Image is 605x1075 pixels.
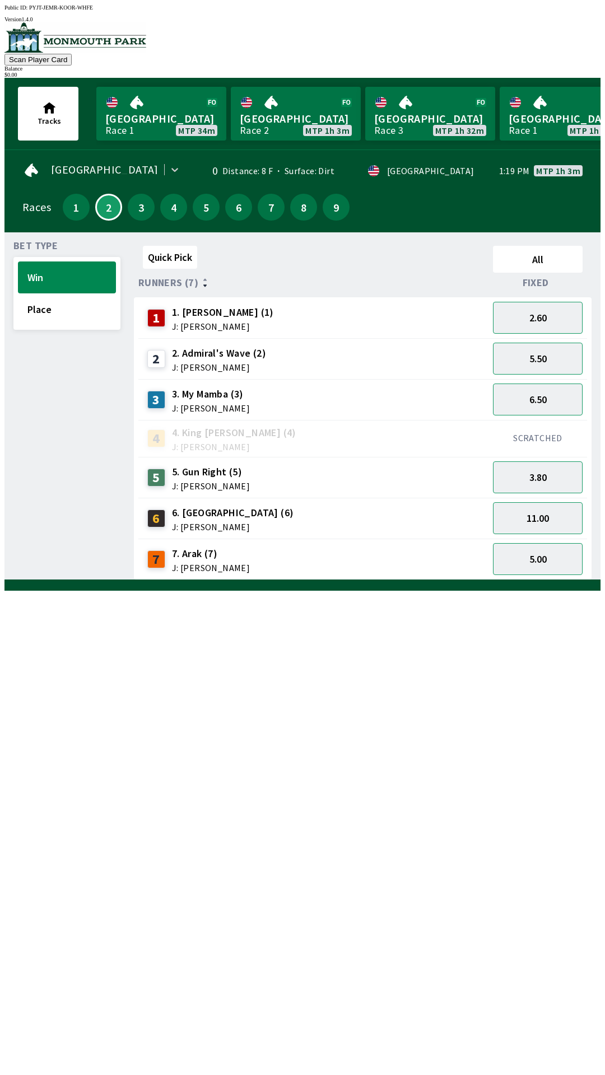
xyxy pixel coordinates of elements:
[38,116,61,126] span: Tracks
[4,22,146,53] img: venue logo
[178,126,215,135] span: MTP 34m
[172,426,296,440] span: 4. King [PERSON_NAME] (4)
[147,309,165,327] div: 1
[498,253,578,266] span: All
[4,72,601,78] div: $ 0.00
[493,246,583,273] button: All
[29,4,93,11] span: PYJT-JEMR-KOOR-WHFE
[105,126,134,135] div: Race 1
[493,432,583,443] div: SCRATCHED
[172,363,266,372] span: J: [PERSON_NAME]
[260,203,282,211] span: 7
[131,203,152,211] span: 3
[148,251,192,264] span: Quick Pick
[143,246,197,269] button: Quick Pick
[22,203,51,212] div: Races
[172,346,266,361] span: 2. Admiral's Wave (2)
[499,166,530,175] span: 1:19 PM
[536,166,580,175] span: MTP 1h 3m
[293,203,314,211] span: 8
[325,203,347,211] span: 9
[529,311,547,324] span: 2.60
[228,203,249,211] span: 6
[493,384,583,415] button: 6.50
[374,111,486,126] span: [GEOGRAPHIC_DATA]
[4,16,601,22] div: Version 1.4.0
[240,111,352,126] span: [GEOGRAPHIC_DATA]
[365,87,495,141] a: [GEOGRAPHIC_DATA]Race 3MTP 1h 32m
[290,194,317,221] button: 8
[128,194,155,221] button: 3
[27,271,106,284] span: Win
[147,429,165,447] div: 4
[527,512,549,525] span: 11.00
[273,165,334,176] span: Surface: Dirt
[18,87,78,141] button: Tracks
[193,194,220,221] button: 5
[387,166,474,175] div: [GEOGRAPHIC_DATA]
[147,350,165,368] div: 2
[305,126,350,135] span: MTP 1h 3m
[13,241,58,250] span: Bet Type
[96,87,226,141] a: [GEOGRAPHIC_DATA]Race 1MTP 34m
[147,469,165,487] div: 5
[172,387,250,401] span: 3. My Mamba (3)
[172,322,274,331] span: J: [PERSON_NAME]
[225,194,252,221] button: 6
[66,203,87,211] span: 1
[172,506,294,520] span: 6. [GEOGRAPHIC_DATA] (6)
[95,194,122,221] button: 2
[493,343,583,375] button: 5.50
[172,404,250,413] span: J: [PERSON_NAME]
[529,393,547,406] span: 6.50
[27,303,106,316] span: Place
[4,54,72,66] button: Scan Player Card
[493,502,583,534] button: 11.00
[4,66,601,72] div: Balance
[196,203,217,211] span: 5
[488,277,587,288] div: Fixed
[258,194,285,221] button: 7
[493,461,583,493] button: 3.80
[529,352,547,365] span: 5.50
[509,126,538,135] div: Race 1
[172,465,250,479] span: 5. Gun Right (5)
[529,553,547,565] span: 5.00
[147,391,165,409] div: 3
[18,293,116,325] button: Place
[18,261,116,293] button: Win
[147,510,165,527] div: 6
[172,442,296,451] span: J: [PERSON_NAME]
[493,543,583,575] button: 5.00
[172,563,250,572] span: J: [PERSON_NAME]
[138,278,198,287] span: Runners (7)
[172,305,274,320] span: 1. [PERSON_NAME] (1)
[222,165,273,176] span: Distance: 8 F
[523,278,549,287] span: Fixed
[163,203,184,211] span: 4
[231,87,361,141] a: [GEOGRAPHIC_DATA]Race 2MTP 1h 3m
[147,550,165,568] div: 7
[63,194,90,221] button: 1
[529,471,547,484] span: 3.80
[172,546,250,561] span: 7. Arak (7)
[493,302,583,334] button: 2.60
[172,482,250,490] span: J: [PERSON_NAME]
[374,126,403,135] div: Race 3
[51,165,159,174] span: [GEOGRAPHIC_DATA]
[105,111,217,126] span: [GEOGRAPHIC_DATA]
[199,166,218,175] div: 0
[138,277,488,288] div: Runners (7)
[323,194,350,221] button: 9
[172,522,294,531] span: J: [PERSON_NAME]
[160,194,187,221] button: 4
[99,204,118,210] span: 2
[240,126,269,135] div: Race 2
[4,4,601,11] div: Public ID:
[435,126,484,135] span: MTP 1h 32m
